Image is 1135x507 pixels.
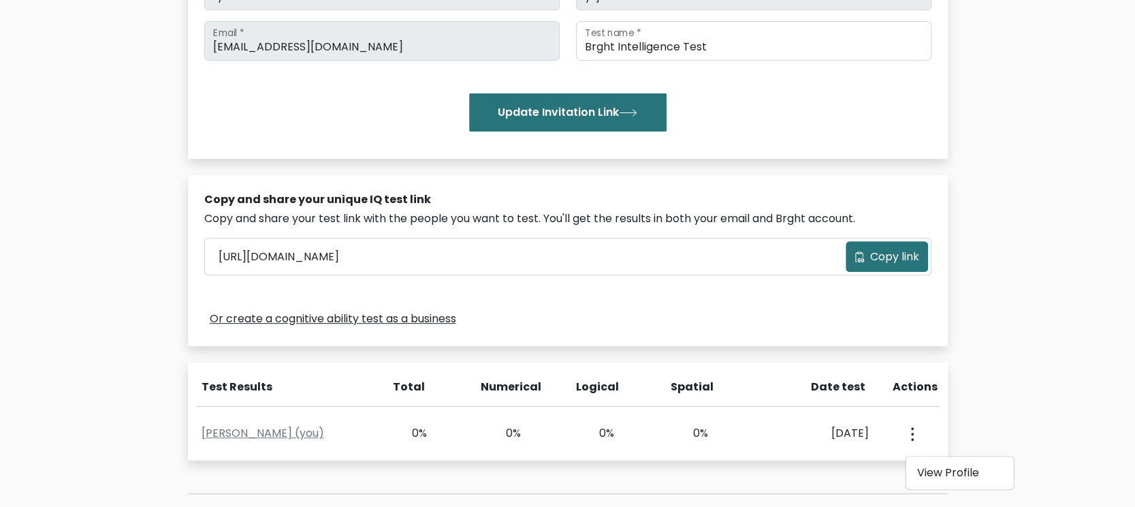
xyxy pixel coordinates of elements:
[766,379,876,395] div: Date test
[846,241,928,272] button: Copy link
[202,425,324,441] a: [PERSON_NAME] (you)
[671,379,710,395] div: Spatial
[576,379,616,395] div: Logical
[204,191,931,208] div: Copy and share your unique IQ test link
[763,425,869,442] div: [DATE]
[386,379,426,395] div: Total
[204,211,931,227] div: Copy and share your test link with the people you want to test. You'll get the results in both yo...
[870,249,919,265] span: Copy link
[482,425,521,442] div: 0%
[481,379,520,395] div: Numerical
[669,425,708,442] div: 0%
[576,425,615,442] div: 0%
[906,462,1013,484] a: View Profile
[469,93,667,132] button: Update Invitation Link
[210,311,456,327] a: Or create a cognitive ability test as a business
[576,21,931,61] input: Test name
[389,425,428,442] div: 0%
[893,379,940,395] div: Actions
[202,379,370,395] div: Test Results
[204,21,560,61] input: Email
